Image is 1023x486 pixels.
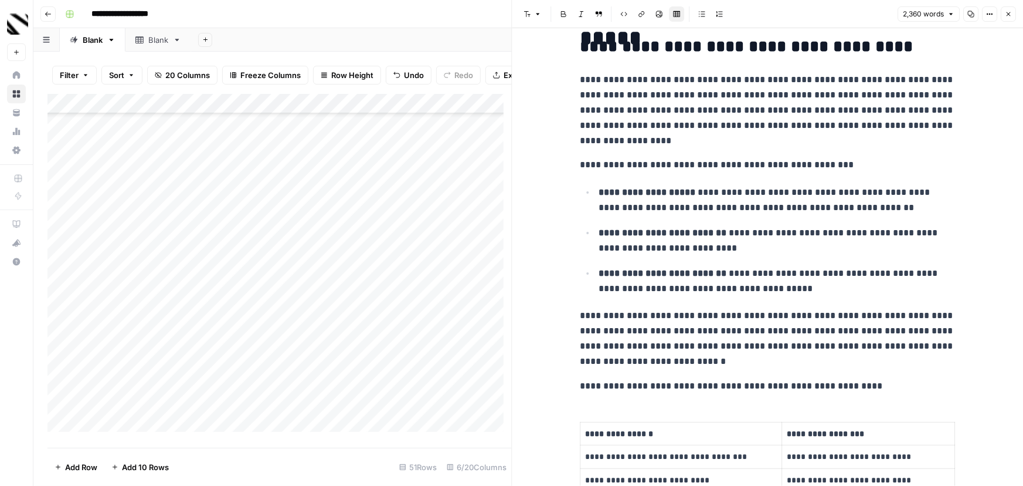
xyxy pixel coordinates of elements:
[52,66,97,85] button: Filter
[903,9,944,19] span: 2,360 words
[7,122,26,141] a: Usage
[504,69,545,81] span: Export CSV
[454,69,473,81] span: Redo
[7,85,26,103] a: Browse
[122,461,169,473] span: Add 10 Rows
[7,66,26,85] a: Home
[485,66,553,85] button: Export CSV
[313,66,381,85] button: Row Height
[395,458,442,477] div: 51 Rows
[7,9,26,39] button: Workspace: Canyon
[148,34,168,46] div: Blank
[104,458,176,477] button: Add 10 Rows
[60,28,125,52] a: Blank
[47,458,104,477] button: Add Row
[125,28,191,52] a: Blank
[240,69,301,81] span: Freeze Columns
[109,69,124,81] span: Sort
[101,66,142,85] button: Sort
[165,69,210,81] span: 20 Columns
[7,141,26,160] a: Settings
[7,215,26,234] a: AirOps Academy
[404,69,424,81] span: Undo
[222,66,308,85] button: Freeze Columns
[386,66,431,85] button: Undo
[8,234,25,252] div: What's new?
[147,66,217,85] button: 20 Columns
[7,14,28,35] img: Canyon Logo
[83,34,103,46] div: Blank
[7,234,26,252] button: What's new?
[7,103,26,122] a: Your Data
[60,69,79,81] span: Filter
[442,458,512,477] div: 6/20 Columns
[331,69,373,81] span: Row Height
[898,6,960,22] button: 2,360 words
[436,66,481,85] button: Redo
[7,252,26,271] button: Help + Support
[65,461,97,473] span: Add Row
